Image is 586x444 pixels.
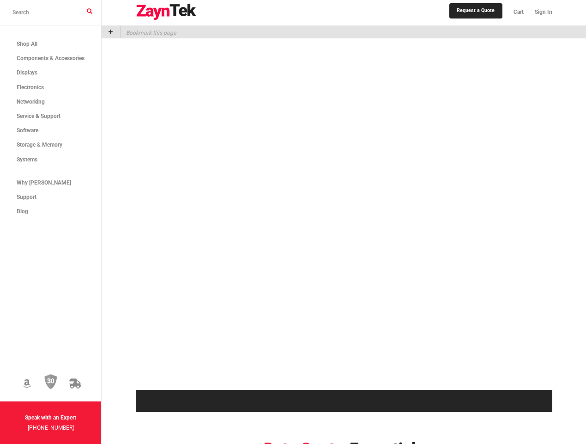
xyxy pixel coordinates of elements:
[17,179,71,186] span: Why [PERSON_NAME]
[449,3,502,18] a: Request a Quote
[17,69,37,76] span: Displays
[121,26,176,38] p: Bookmark this page
[44,374,57,390] img: 30 Day Return Policy
[17,208,28,215] span: Blog
[17,194,36,200] span: Support
[17,113,60,119] span: Service & Support
[17,156,37,163] span: Systems
[17,41,37,47] span: Shop All
[17,55,85,62] span: Components & Accessories
[514,9,524,15] span: Cart
[529,2,552,22] a: Sign In
[17,127,38,134] span: Software
[136,4,197,20] img: logo
[17,142,62,148] span: Storage & Memory
[17,99,45,105] span: Networking
[28,425,74,431] a: [PHONE_NUMBER]
[25,414,76,421] strong: Speak with an Expert
[508,2,529,22] a: Cart
[17,84,44,91] span: Electronics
